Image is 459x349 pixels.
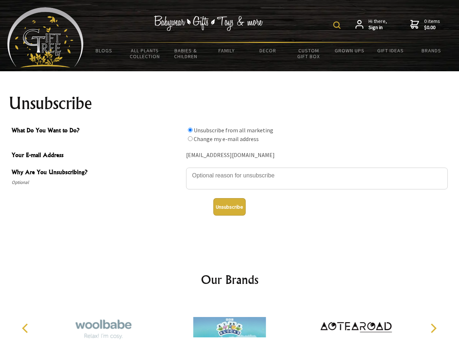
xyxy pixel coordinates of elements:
a: Family [206,43,247,58]
a: Hi there,Sign in [355,18,387,31]
label: Change my e-mail address [194,135,259,143]
strong: Sign in [369,24,387,31]
span: Hi there, [369,18,387,31]
span: 0 items [424,18,440,31]
a: Grown Ups [329,43,370,58]
img: Babywear - Gifts - Toys & more [154,16,263,31]
a: Babies & Children [165,43,206,64]
img: product search [333,21,341,29]
button: Next [425,320,441,336]
a: 0 items$0.00 [410,18,440,31]
div: [EMAIL_ADDRESS][DOMAIN_NAME] [186,150,448,161]
a: BLOGS [84,43,125,58]
a: Decor [247,43,288,58]
span: Optional [12,178,182,187]
span: Why Are You Unsubscribing? [12,168,182,178]
img: Babyware - Gifts - Toys and more... [7,7,84,68]
a: Custom Gift Box [288,43,329,64]
input: What Do You Want to Do? [188,128,193,132]
button: Previous [18,320,34,336]
strong: $0.00 [424,24,440,31]
textarea: Why Are You Unsubscribing? [186,168,448,189]
a: Gift Ideas [370,43,411,58]
a: All Plants Collection [125,43,166,64]
h2: Our Brands [15,271,445,288]
label: Unsubscribe from all marketing [194,127,273,134]
span: What Do You Want to Do? [12,126,182,136]
button: Unsubscribe [213,198,246,216]
a: Brands [411,43,452,58]
input: What Do You Want to Do? [188,136,193,141]
h1: Unsubscribe [9,95,451,112]
span: Your E-mail Address [12,151,182,161]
